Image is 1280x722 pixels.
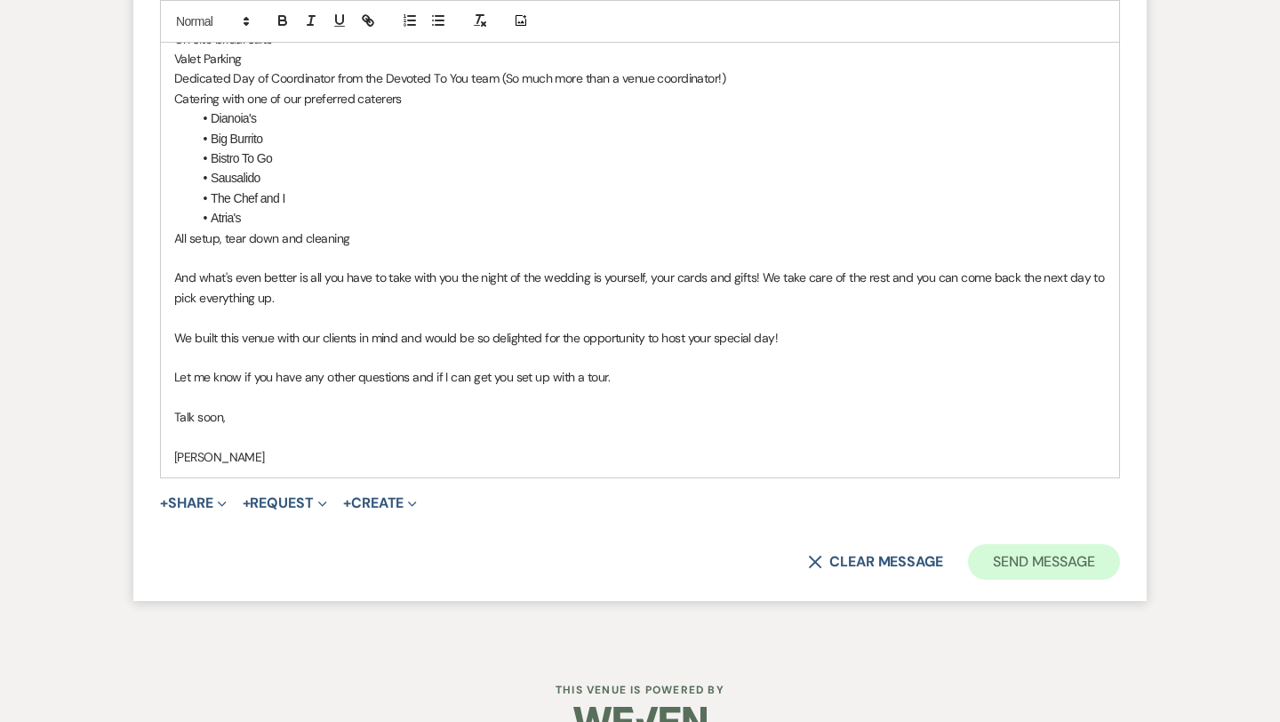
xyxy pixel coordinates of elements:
p: Talk soon, [174,407,1106,427]
p: We built this venue with our clients in mind and would be so delighted for the opportunity to hos... [174,328,1106,348]
p: [PERSON_NAME] [174,447,1106,467]
button: Share [160,496,227,510]
button: Request [243,496,327,510]
span: + [343,496,351,510]
p: Catering with one of our preferred caterers [174,89,1106,108]
button: Clear message [808,555,943,569]
li: Big Burrito [192,129,1106,148]
li: Atria's [192,208,1106,228]
li: Bistro To Go [192,148,1106,168]
p: All setup, tear down and cleaning [174,229,1106,248]
span: + [160,496,168,510]
span: + [243,496,251,510]
li: Sausalido [192,168,1106,188]
p: And what's even better is all you have to take with you the night of the wedding is yourself, you... [174,268,1106,308]
p: Dedicated Day of Coordinator from the Devoted To You team (So much more than a venue coordinator!) [174,68,1106,88]
button: Send Message [968,544,1120,580]
li: The Chef and I [192,189,1106,208]
p: Let me know if you have any other questions and if I can get you set up with a tour. [174,367,1106,387]
p: Valet Parking [174,49,1106,68]
button: Create [343,496,417,510]
li: Dianoia's [192,108,1106,128]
